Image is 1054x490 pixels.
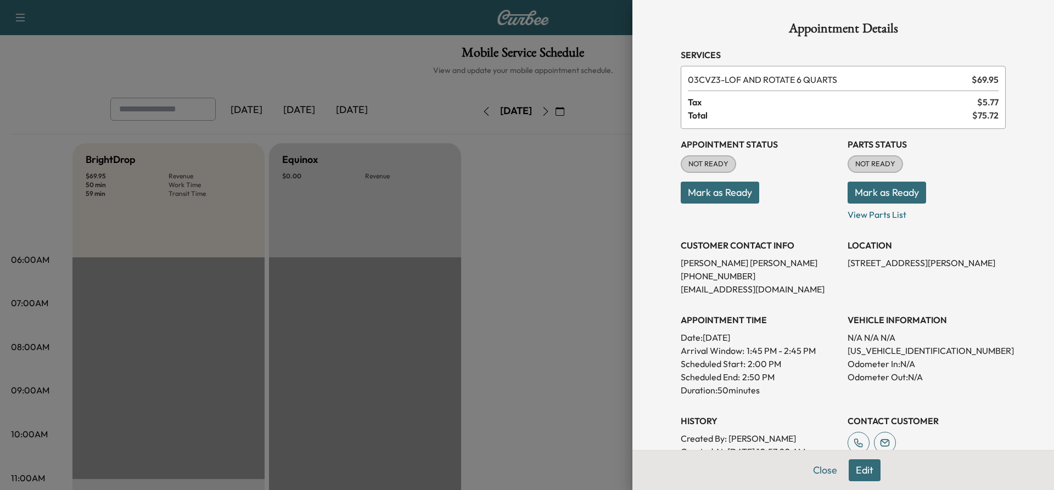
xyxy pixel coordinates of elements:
[848,138,1006,151] h3: Parts Status
[682,159,735,170] span: NOT READY
[681,384,839,397] p: Duration: 50 minutes
[848,239,1006,252] h3: LOCATION
[848,331,1006,344] p: N/A N/A N/A
[681,283,839,296] p: [EMAIL_ADDRESS][DOMAIN_NAME]
[688,109,972,122] span: Total
[681,445,839,458] p: Created At : [DATE] 10:57:20 AM
[681,414,839,427] h3: History
[748,357,781,370] p: 2:00 PM
[681,138,839,151] h3: Appointment Status
[681,269,839,283] p: [PHONE_NUMBER]
[681,256,839,269] p: [PERSON_NAME] [PERSON_NAME]
[972,73,999,86] span: $ 69.95
[806,459,844,481] button: Close
[681,22,1006,40] h1: Appointment Details
[681,48,1006,61] h3: Services
[849,459,881,481] button: Edit
[681,432,839,445] p: Created By : [PERSON_NAME]
[848,357,1006,370] p: Odometer In: N/A
[848,182,926,204] button: Mark as Ready
[972,109,999,122] span: $ 75.72
[849,159,902,170] span: NOT READY
[681,331,839,344] p: Date: [DATE]
[742,370,775,384] p: 2:50 PM
[848,344,1006,357] p: [US_VEHICLE_IDENTIFICATION_NUMBER]
[977,95,999,109] span: $ 5.77
[848,313,1006,326] h3: VEHICLE INFORMATION
[688,95,977,109] span: Tax
[681,313,839,326] h3: APPOINTMENT TIME
[681,239,839,252] h3: CUSTOMER CONTACT INFO
[848,204,1006,221] p: View Parts List
[747,344,816,357] span: 1:45 PM - 2:45 PM
[681,344,839,357] p: Arrival Window:
[681,182,759,204] button: Mark as Ready
[848,370,1006,384] p: Odometer Out: N/A
[681,370,740,384] p: Scheduled End:
[688,73,967,86] span: LOF AND ROTATE 6 QUARTS
[848,414,1006,427] h3: CONTACT CUSTOMER
[681,357,745,370] p: Scheduled Start:
[848,256,1006,269] p: [STREET_ADDRESS][PERSON_NAME]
